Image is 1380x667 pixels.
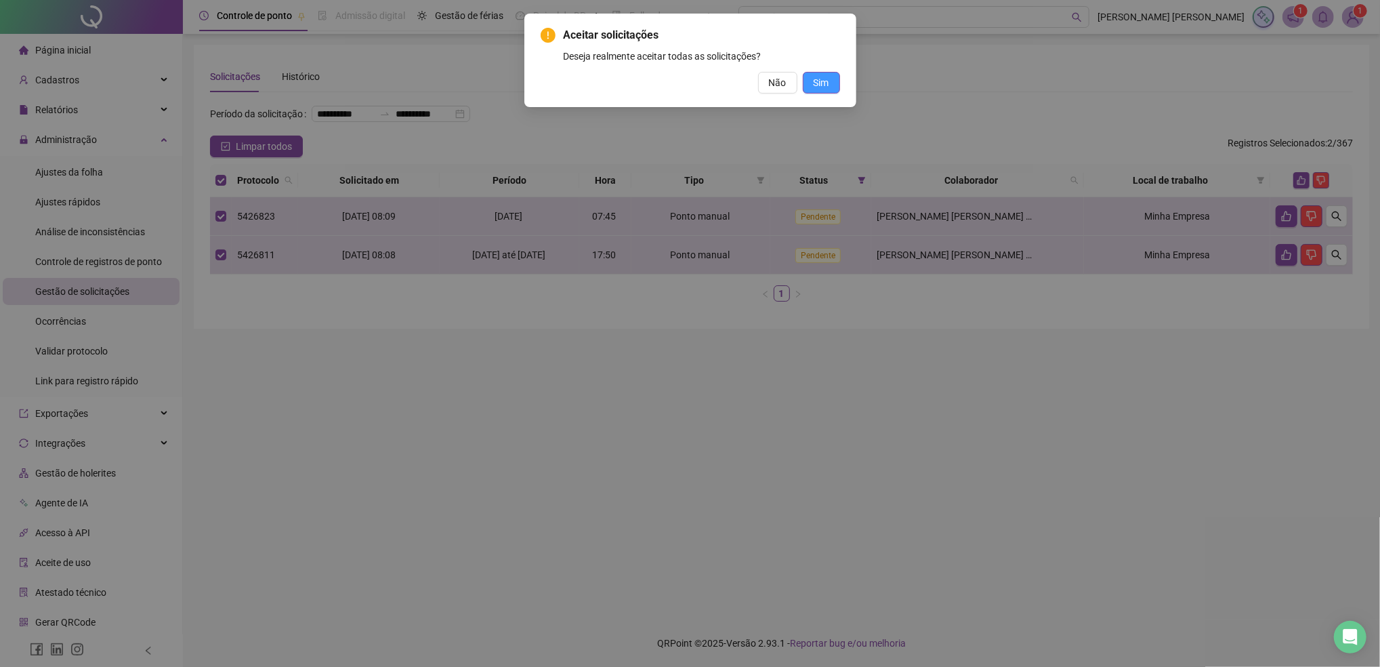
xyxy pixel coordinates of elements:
[1334,621,1366,653] div: Open Intercom Messenger
[564,27,840,43] span: Aceitar solicitações
[564,49,840,64] div: Deseja realmente aceitar todas as solicitações?
[758,72,797,94] button: Não
[814,75,829,90] span: Sim
[541,28,556,43] span: exclamation-circle
[769,75,787,90] span: Não
[803,72,840,94] button: Sim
